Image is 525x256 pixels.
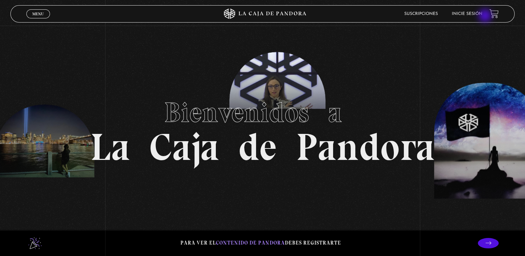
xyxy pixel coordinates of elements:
[216,240,285,246] span: contenido de Pandora
[164,96,361,129] span: Bienvenidos a
[180,238,341,248] p: Para ver el debes registrarte
[452,12,482,16] a: Inicie sesión
[404,12,438,16] a: Suscripciones
[30,18,46,23] span: Cerrar
[32,12,44,16] span: Menu
[489,9,499,18] a: View your shopping cart
[90,90,435,166] h1: La Caja de Pandora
